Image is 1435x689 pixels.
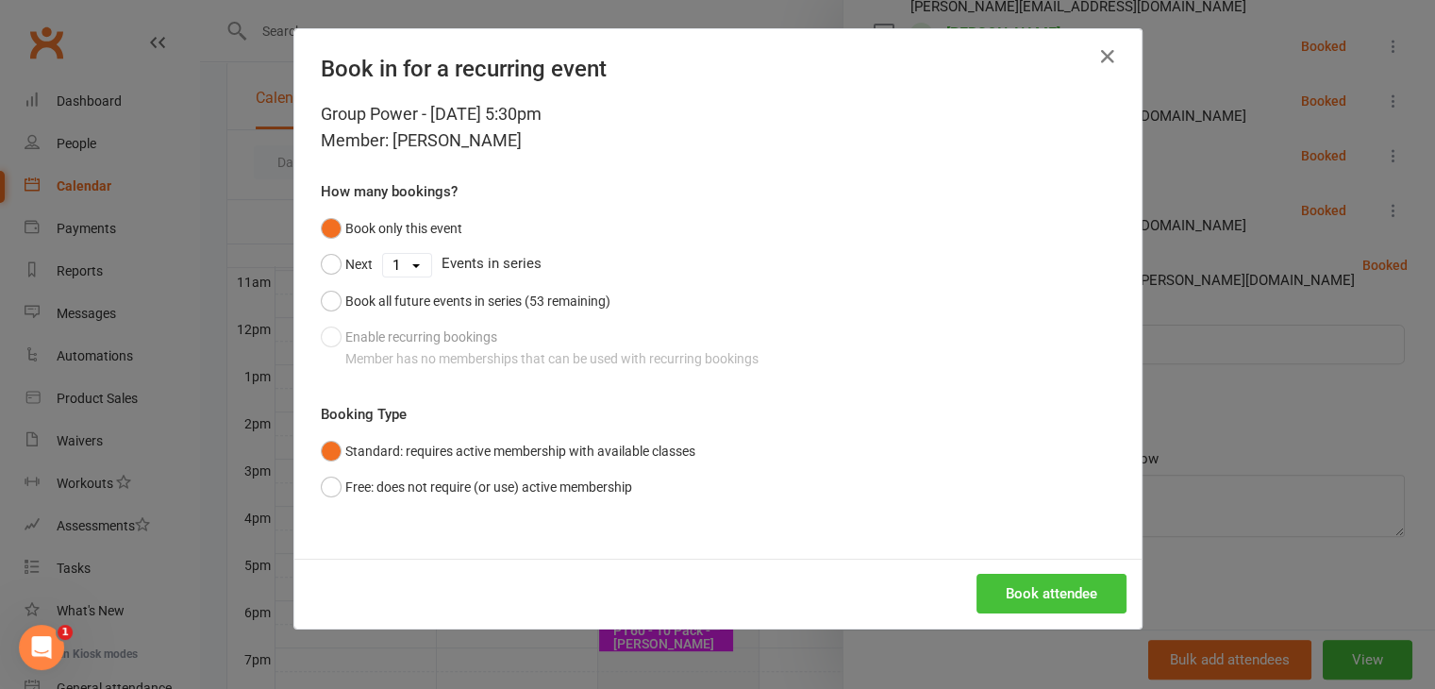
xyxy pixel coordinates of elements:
button: Free: does not require (or use) active membership [321,469,632,505]
label: How many bookings? [321,180,458,203]
button: Next [321,246,373,282]
h4: Book in for a recurring event [321,56,1115,82]
iframe: Intercom live chat [19,625,64,670]
button: Book attendee [976,574,1126,613]
button: Standard: requires active membership with available classes [321,433,695,469]
div: Events in series [321,246,1115,282]
button: Close [1093,42,1123,72]
button: Book only this event [321,210,462,246]
label: Booking Type [321,403,407,426]
span: 1 [58,625,73,640]
div: Book all future events in series (53 remaining) [345,291,610,311]
button: Book all future events in series (53 remaining) [321,283,610,319]
div: Group Power - [DATE] 5:30pm Member: [PERSON_NAME] [321,101,1115,154]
